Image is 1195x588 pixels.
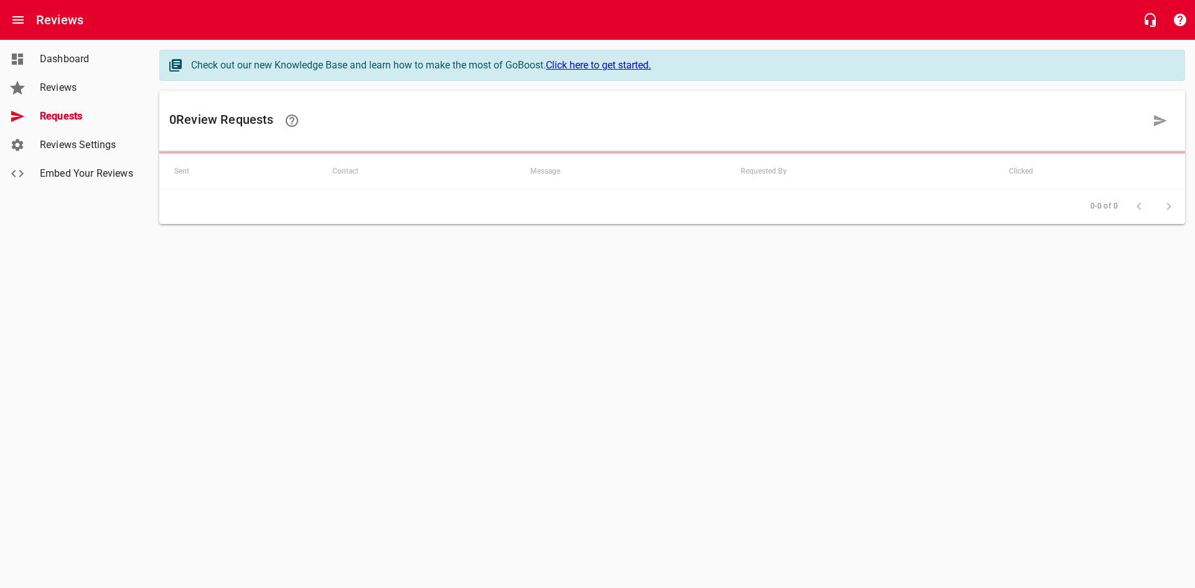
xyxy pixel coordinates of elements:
[1165,5,1195,35] button: Support Portal
[1135,5,1165,35] button: Live Chat
[40,166,134,181] span: Embed Your Reviews
[1090,200,1118,213] span: 0-0 of 0
[317,154,515,189] th: Contact
[1145,106,1175,136] a: Request a review
[169,106,1145,136] h6: 0 Review Request s
[36,10,83,30] h6: Reviews
[191,58,1172,73] div: Check out our new Knowledge Base and learn how to make the most of GoBoost.
[726,154,994,189] th: Requested By
[40,80,134,95] span: Reviews
[515,154,726,189] th: Message
[159,154,317,189] th: Sent
[546,59,651,71] a: Click here to get started.
[277,106,307,136] a: Learn how requesting reviews can improve your online presence
[40,52,134,67] span: Dashboard
[994,154,1185,189] th: Clicked
[3,5,33,35] button: Open drawer
[40,109,134,124] span: Requests
[40,138,134,152] span: Reviews Settings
